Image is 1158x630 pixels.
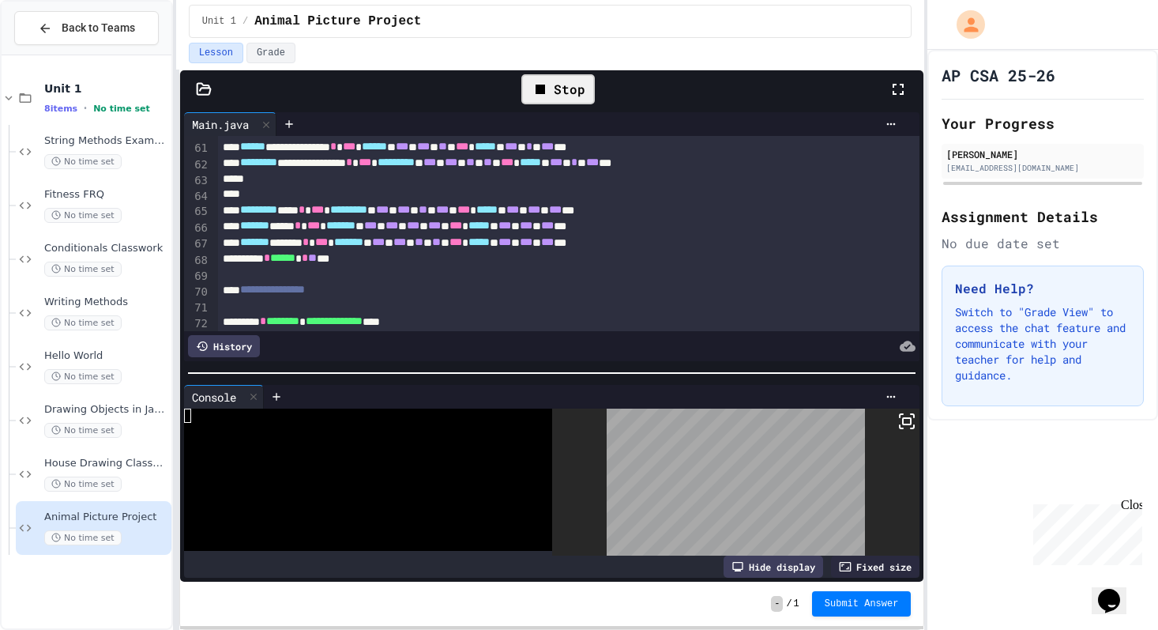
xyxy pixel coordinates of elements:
span: / [786,598,791,610]
span: No time set [44,262,122,277]
span: Fitness FRQ [44,188,168,202]
span: Unit 1 [202,15,236,28]
span: House Drawing Classwork [44,457,168,470]
span: - [771,596,783,612]
p: Switch to "Grade View" to access the chat feature and communicate with your teacher for help and ... [955,304,1130,383]
span: • [84,102,87,115]
span: No time set [44,530,122,545]
span: Submit Answer [825,598,899,610]
button: Back to Teams [14,11,159,45]
iframe: chat widget [1092,567,1142,614]
span: Unit 1 [44,81,168,96]
span: String Methods Examples [44,134,168,148]
span: Conditionals Classwork [44,242,168,255]
span: No time set [44,208,122,223]
span: Hello World [44,349,168,363]
div: Stop [521,74,595,104]
span: Animal Picture Project [254,12,421,31]
h2: Your Progress [942,112,1144,134]
span: No time set [44,154,122,169]
iframe: chat widget [1027,498,1142,565]
h2: Assignment Details [942,206,1144,228]
span: No time set [44,369,122,384]
span: No time set [44,423,122,438]
div: [EMAIL_ADDRESS][DOMAIN_NAME] [946,162,1139,174]
span: 8 items [44,104,77,114]
span: Writing Methods [44,296,168,309]
span: Drawing Objects in Java - HW Playposit Code [44,403,168,417]
span: Back to Teams [62,20,135,36]
div: My Account [940,6,989,43]
button: Grade [246,43,295,63]
div: No due date set [942,234,1144,253]
button: Lesson [189,43,243,63]
span: Animal Picture Project [44,511,168,524]
span: No time set [44,315,122,330]
h1: AP CSA 25-26 [942,64,1055,86]
button: Submit Answer [812,591,912,617]
h3: Need Help? [955,279,1130,298]
span: 1 [794,598,799,610]
span: No time set [44,477,122,492]
div: [PERSON_NAME] [946,147,1139,161]
div: Chat with us now!Close [6,6,109,100]
span: No time set [93,104,150,114]
span: / [243,15,248,28]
